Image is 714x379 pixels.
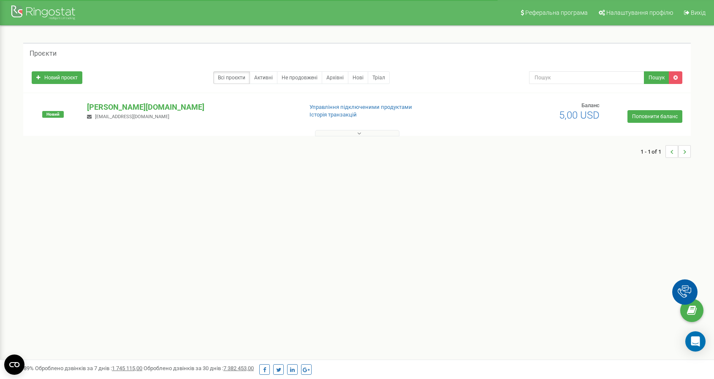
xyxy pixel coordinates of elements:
h5: Проєкти [30,50,57,57]
span: 5,00 USD [559,109,600,121]
span: Реферальна програма [525,9,588,16]
u: 1 745 115,00 [112,365,142,371]
span: Баланс [581,102,600,108]
p: [PERSON_NAME][DOMAIN_NAME] [87,102,296,113]
a: Архівні [322,71,348,84]
a: Управління підключеними продуктами [309,104,412,110]
span: Оброблено дзвінків за 7 днів : [35,365,142,371]
span: Вихід [691,9,706,16]
span: Оброблено дзвінків за 30 днів : [144,365,254,371]
button: Пошук [644,71,669,84]
a: Активні [250,71,277,84]
a: Поповнити баланс [627,110,682,123]
button: Open CMP widget [4,355,24,375]
span: Новий [42,111,64,118]
a: Тріал [368,71,390,84]
a: Всі проєкти [213,71,250,84]
span: Налаштування профілю [606,9,673,16]
nav: ... [641,137,691,166]
div: Open Intercom Messenger [685,331,706,352]
input: Пошук [529,71,644,84]
a: Новий проєкт [32,71,82,84]
span: 1 - 1 of 1 [641,145,665,158]
a: Не продовжені [277,71,322,84]
span: [EMAIL_ADDRESS][DOMAIN_NAME] [95,114,169,119]
a: Нові [348,71,368,84]
a: Історія транзакцій [309,111,357,118]
u: 7 382 453,00 [223,365,254,371]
